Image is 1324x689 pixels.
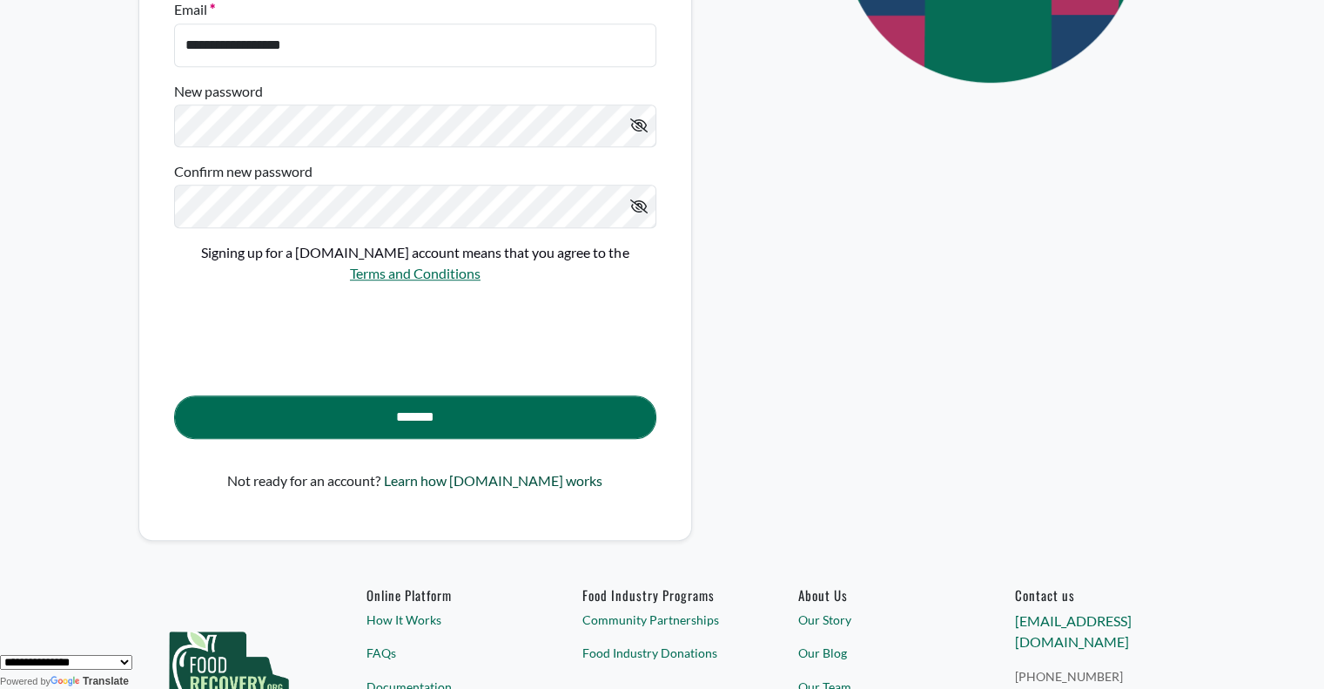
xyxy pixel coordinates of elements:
label: Confirm new password [174,161,313,182]
iframe: reCAPTCHA [174,300,439,368]
a: Food Industry Donations [582,644,742,662]
a: About Us [798,587,958,603]
h6: Contact us [1014,587,1173,603]
p: Not ready for an account? [227,470,380,491]
label: New password [174,81,263,102]
a: Terms and Conditions [350,265,481,281]
a: How It Works [366,611,526,629]
a: Our Story [798,611,958,629]
a: Our Blog [798,644,958,662]
a: Community Partnerships [582,611,742,629]
a: Translate [50,675,129,687]
a: FAQs [366,644,526,662]
h6: Online Platform [366,587,526,603]
img: Google Translate [50,676,83,688]
a: Learn how [DOMAIN_NAME] works [384,470,602,505]
h6: Food Industry Programs [582,587,742,603]
p: Signing up for a [DOMAIN_NAME] account means that you agree to the [174,242,656,263]
a: [EMAIL_ADDRESS][DOMAIN_NAME] [1014,612,1131,650]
